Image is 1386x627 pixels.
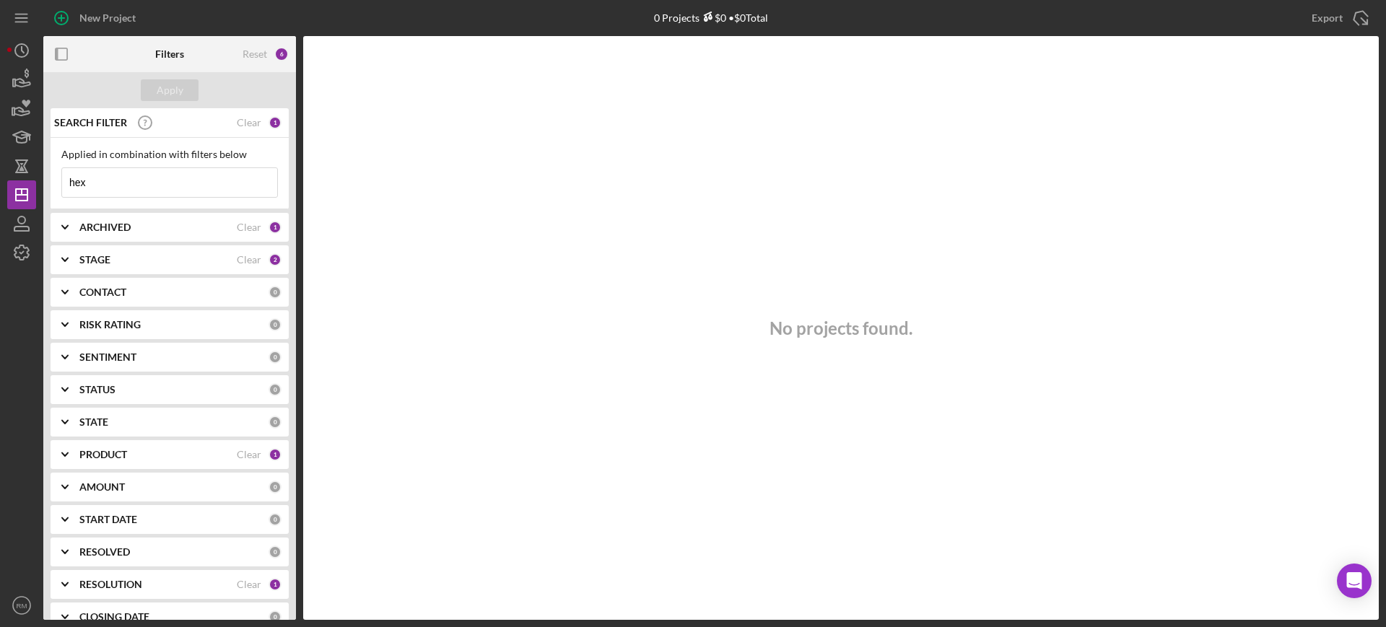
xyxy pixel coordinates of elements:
[79,416,108,428] b: STATE
[17,602,27,610] text: RM
[54,117,127,128] b: SEARCH FILTER
[79,222,131,233] b: ARCHIVED
[79,579,142,590] b: RESOLUTION
[157,79,183,101] div: Apply
[79,481,125,493] b: AMOUNT
[1297,4,1379,32] button: Export
[269,448,282,461] div: 1
[1312,4,1343,32] div: Export
[269,116,282,129] div: 1
[79,286,126,298] b: CONTACT
[61,149,278,160] div: Applied in combination with filters below
[269,513,282,526] div: 0
[79,254,110,266] b: STAGE
[1337,564,1372,598] div: Open Intercom Messenger
[43,4,150,32] button: New Project
[155,48,184,60] b: Filters
[269,351,282,364] div: 0
[269,416,282,429] div: 0
[269,545,282,558] div: 0
[269,578,282,591] div: 1
[269,318,282,331] div: 0
[79,351,136,363] b: SENTIMENT
[7,591,36,620] button: RM
[79,319,141,330] b: RISK RATING
[654,12,768,24] div: 0 Projects • $0 Total
[269,481,282,494] div: 0
[237,579,261,590] div: Clear
[237,117,261,128] div: Clear
[141,79,199,101] button: Apply
[79,514,137,525] b: START DATE
[269,610,282,623] div: 0
[269,286,282,299] div: 0
[269,383,282,396] div: 0
[243,48,267,60] div: Reset
[269,221,282,234] div: 1
[699,12,726,24] div: $0
[237,222,261,233] div: Clear
[79,384,115,395] b: STATUS
[274,47,289,61] div: 6
[79,611,149,623] b: CLOSING DATE
[79,449,127,460] b: PRODUCT
[79,4,136,32] div: New Project
[79,546,130,558] b: RESOLVED
[237,254,261,266] div: Clear
[269,253,282,266] div: 2
[770,318,912,338] h3: No projects found.
[237,449,261,460] div: Clear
